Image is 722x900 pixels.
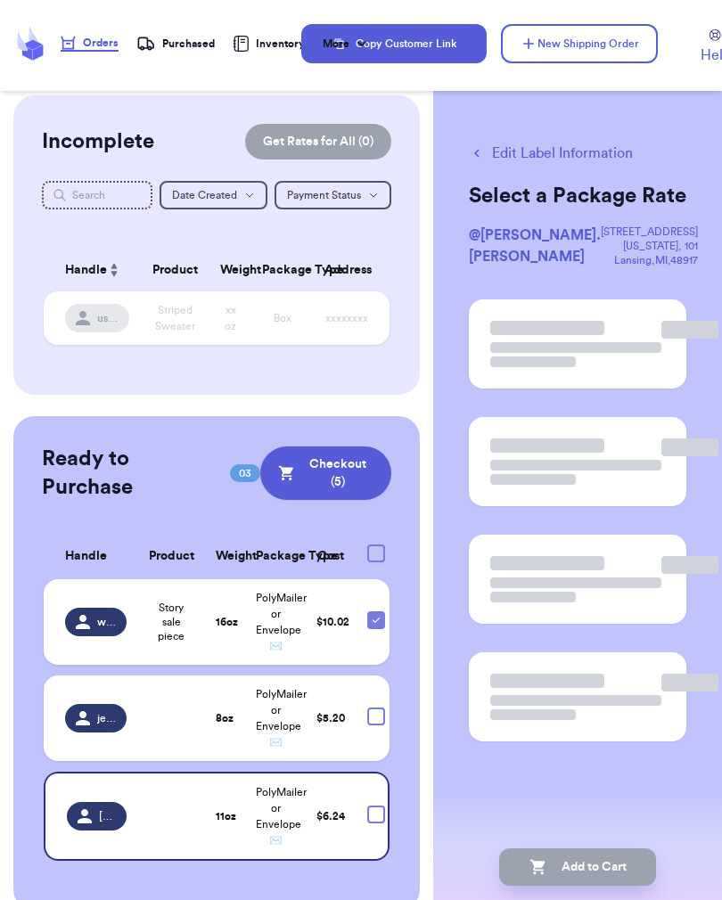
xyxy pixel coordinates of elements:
[275,181,391,209] button: Payment Status
[306,534,357,579] th: Cost
[61,36,119,50] div: Orders
[316,713,345,724] span: $ 5.20
[316,617,349,627] span: $ 10.02
[251,249,314,291] th: Package Type
[209,249,251,291] th: Weight
[216,617,238,627] strong: 16 oz
[256,593,307,651] span: PolyMailer or Envelope ✉️
[225,305,236,331] span: xx oz
[260,446,391,500] button: Checkout (5)
[601,225,698,253] div: [STREET_ADDRESS][US_STATE] , 101
[97,711,117,725] span: jennaayyyyy_
[216,713,234,724] strong: 8 oz
[245,534,306,579] th: Package Type
[501,24,658,63] button: New Shipping Order
[316,811,345,822] span: $ 6.24
[140,249,209,291] th: Product
[136,35,215,53] a: Purchased
[155,305,195,331] span: Striped Sweater
[287,190,361,200] span: Payment Status
[97,615,117,629] span: westcoast_closet
[137,534,205,579] th: Product
[205,534,245,579] th: Weight
[65,547,107,566] span: Handle
[97,311,119,325] span: username
[172,190,237,200] span: Date Created
[42,127,154,156] h2: Incomplete
[325,313,368,323] span: xxxxxxxx
[314,249,390,291] th: Address
[601,253,698,267] div: Lansing , MI , 48917
[256,689,307,748] span: PolyMailer or Envelope ✉️
[469,143,633,164] button: Edit Label Information
[233,36,305,52] a: Inventory
[99,809,117,823] span: [PERSON_NAME].[PERSON_NAME]
[148,601,194,643] span: Story sale piece
[230,464,260,482] span: 03
[323,35,371,53] div: More
[256,787,307,846] span: PolyMailer or Envelope ✉️
[301,24,487,63] button: Copy Customer Link
[42,445,220,502] h2: Ready to Purchase
[499,848,656,886] button: Add to Cart
[65,261,107,280] span: Handle
[274,313,291,323] span: Box
[469,182,686,210] h2: Select a Package Rate
[469,228,601,264] span: @ [PERSON_NAME].[PERSON_NAME]
[216,811,236,822] strong: 11 oz
[245,124,391,160] button: Get Rates for All (0)
[42,181,153,209] input: Search
[160,181,267,209] button: Date Created
[107,259,121,281] button: Sort ascending
[61,36,119,52] a: Orders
